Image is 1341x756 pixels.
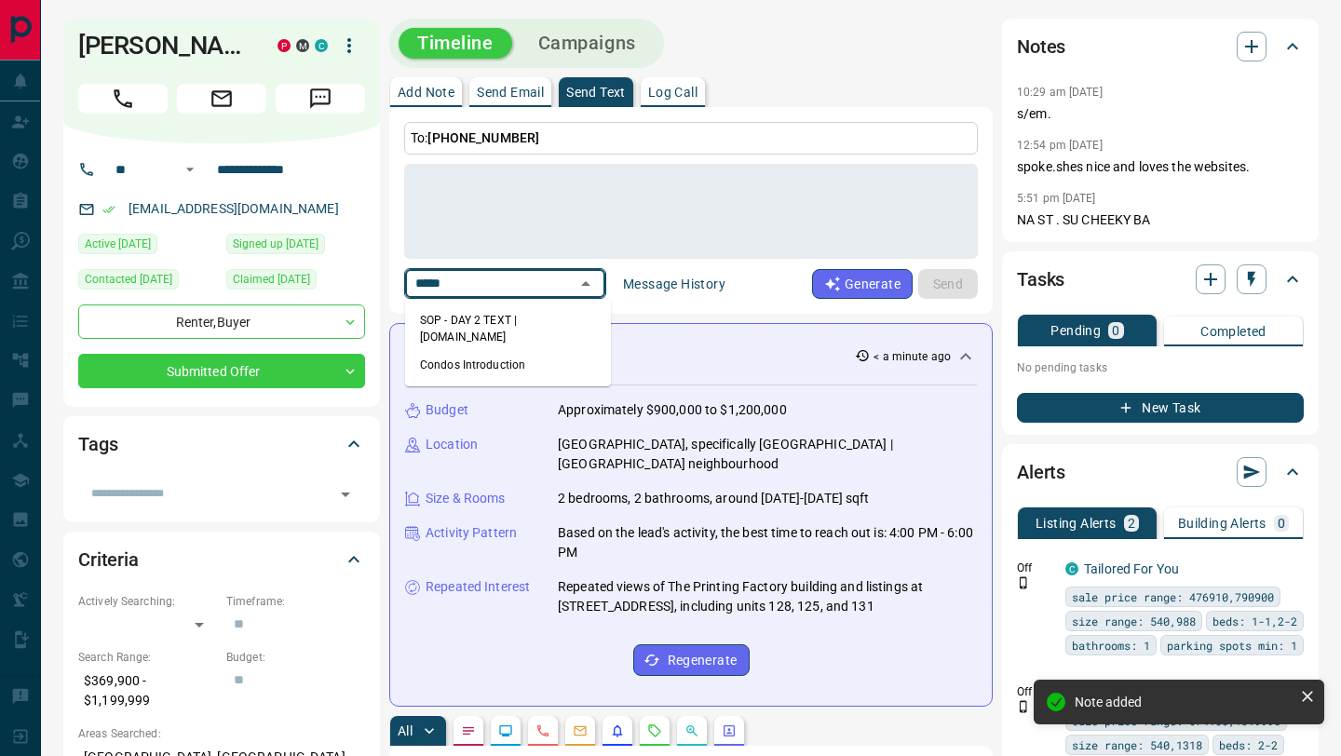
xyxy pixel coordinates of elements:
[1036,517,1117,530] p: Listing Alerts
[1178,517,1266,530] p: Building Alerts
[226,269,365,295] div: Sat Jan 06 2024
[874,348,951,365] p: < a minute ago
[278,39,291,52] div: property.ca
[78,31,250,61] h1: [PERSON_NAME]
[1017,86,1103,99] p: 10:29 am [DATE]
[1017,560,1054,576] p: Off
[558,400,787,420] p: Approximately $900,000 to $1,200,000
[1072,636,1150,655] span: bathrooms: 1
[233,235,318,253] span: Signed up [DATE]
[1112,324,1119,337] p: 0
[78,304,365,339] div: Renter , Buyer
[78,269,217,295] div: Tue Nov 19 2024
[398,724,413,737] p: All
[1017,257,1304,302] div: Tasks
[722,723,737,738] svg: Agent Actions
[78,84,168,114] span: Call
[1128,517,1135,530] p: 2
[558,435,977,474] p: [GEOGRAPHIC_DATA], specifically [GEOGRAPHIC_DATA] | [GEOGRAPHIC_DATA] neighbourhood
[177,84,266,114] span: Email
[78,545,139,574] h2: Criteria
[1278,517,1285,530] p: 0
[1065,562,1078,575] div: condos.ca
[226,649,365,666] p: Budget:
[1017,24,1304,69] div: Notes
[1072,736,1202,754] span: size range: 540,1318
[399,28,512,59] button: Timeline
[558,489,870,508] p: 2 bedrooms, 2 bathrooms, around [DATE]-[DATE] sqft
[558,523,977,562] p: Based on the lead's activity, the best time to reach out is: 4:00 PM - 6:00 PM
[684,723,699,738] svg: Opportunities
[1050,324,1101,337] p: Pending
[226,234,365,260] div: Sun Dec 06 2020
[1219,736,1278,754] span: beds: 2-2
[315,39,328,52] div: condos.ca
[426,435,478,454] p: Location
[1017,683,1054,700] p: Off
[404,122,978,155] p: To:
[477,86,544,99] p: Send Email
[78,429,117,459] h2: Tags
[1017,104,1304,124] p: s/em.
[633,644,750,676] button: Regenerate
[1167,636,1297,655] span: parking spots min: 1
[427,130,539,145] span: [PHONE_NUMBER]
[812,269,913,299] button: Generate
[276,84,365,114] span: Message
[85,235,151,253] span: Active [DATE]
[78,422,365,466] div: Tags
[558,577,977,616] p: Repeated views of The Printing Factory building and listings at [STREET_ADDRESS], including units...
[426,577,530,597] p: Repeated Interest
[1017,139,1103,152] p: 12:54 pm [DATE]
[78,725,365,742] p: Areas Searched:
[78,234,217,260] div: Sat Aug 09 2025
[1017,576,1030,589] svg: Push Notification Only
[179,158,201,181] button: Open
[461,723,476,738] svg: Notes
[78,593,217,610] p: Actively Searching:
[1072,587,1274,606] span: sale price range: 476910,790900
[1017,700,1030,713] svg: Push Notification Only
[612,269,737,299] button: Message History
[129,201,339,216] a: [EMAIL_ADDRESS][DOMAIN_NAME]
[498,723,513,738] svg: Lead Browsing Activity
[1075,695,1293,709] div: Note added
[1017,192,1096,205] p: 5:51 pm [DATE]
[1017,457,1065,487] h2: Alerts
[1017,393,1304,423] button: New Task
[233,270,310,289] span: Claimed [DATE]
[332,481,359,507] button: Open
[573,723,588,738] svg: Emails
[520,28,655,59] button: Campaigns
[405,306,611,351] li: SOP - DAY 2 TEXT | [DOMAIN_NAME]
[1017,354,1304,382] p: No pending tasks
[78,537,365,582] div: Criteria
[85,270,172,289] span: Contacted [DATE]
[296,39,309,52] div: mrloft.ca
[1212,612,1297,630] span: beds: 1-1,2-2
[648,86,698,99] p: Log Call
[1072,612,1196,630] span: size range: 540,988
[78,666,217,716] p: $369,900 - $1,199,999
[566,86,626,99] p: Send Text
[1200,325,1266,338] p: Completed
[1084,561,1179,576] a: Tailored For You
[1017,264,1064,294] h2: Tasks
[78,354,365,388] div: Submitted Offer
[1017,450,1304,494] div: Alerts
[1017,210,1304,230] p: NA ST . SU CHEEKY BA
[426,400,468,420] p: Budget
[102,203,115,216] svg: Email Verified
[647,723,662,738] svg: Requests
[1017,32,1065,61] h2: Notes
[78,649,217,666] p: Search Range:
[426,523,517,543] p: Activity Pattern
[405,351,611,379] li: Condos Introduction
[398,86,454,99] p: Add Note
[573,271,599,297] button: Close
[610,723,625,738] svg: Listing Alerts
[226,593,365,610] p: Timeframe:
[1017,157,1304,177] p: spoke.shes nice and loves the websites.
[405,339,977,373] div: Activity Summary< a minute ago
[426,489,506,508] p: Size & Rooms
